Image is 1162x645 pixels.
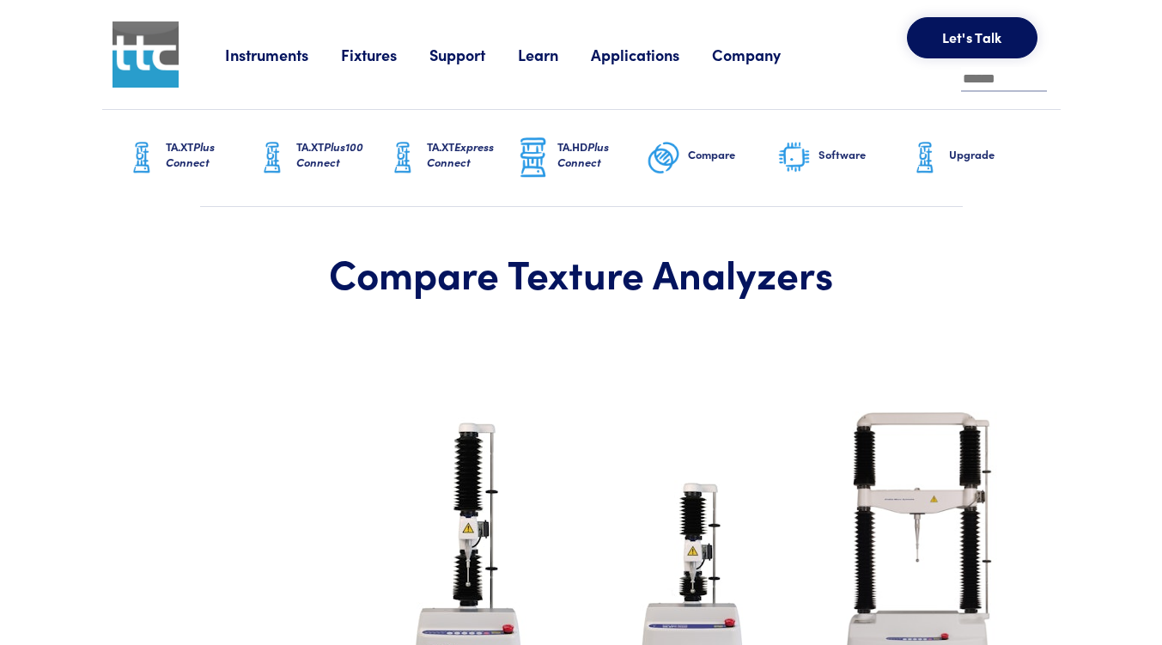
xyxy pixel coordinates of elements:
[557,138,609,170] span: Plus Connect
[907,17,1037,58] button: Let's Talk
[516,136,551,180] img: ta-hd-graphic.png
[386,137,420,180] img: ta-xt-graphic.png
[516,110,647,206] a: TA.HDPlus Connect
[125,110,255,206] a: TA.XTPlus Connect
[908,137,942,180] img: ta-xt-graphic.png
[427,139,516,170] h6: TA.XT
[255,110,386,206] a: TA.XTPlus100 Connect
[647,137,681,180] img: compare-graphic.png
[949,147,1038,162] h6: Upgrade
[688,147,777,162] h6: Compare
[908,110,1038,206] a: Upgrade
[777,110,908,206] a: Software
[518,44,591,65] a: Learn
[647,110,777,206] a: Compare
[386,110,516,206] a: TA.XTExpress Connect
[125,137,159,180] img: ta-xt-graphic.png
[341,44,429,65] a: Fixtures
[113,21,179,88] img: ttc_logo_1x1_v1.0.png
[777,140,812,176] img: software-graphic.png
[225,44,341,65] a: Instruments
[296,138,363,170] span: Plus100 Connect
[166,138,215,170] span: Plus Connect
[427,138,494,170] span: Express Connect
[166,139,255,170] h6: TA.XT
[591,44,712,65] a: Applications
[818,147,908,162] h6: Software
[429,44,518,65] a: Support
[712,44,813,65] a: Company
[557,139,647,170] h6: TA.HD
[143,248,1019,298] h1: Compare Texture Analyzers
[255,137,289,180] img: ta-xt-graphic.png
[296,139,386,170] h6: TA.XT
